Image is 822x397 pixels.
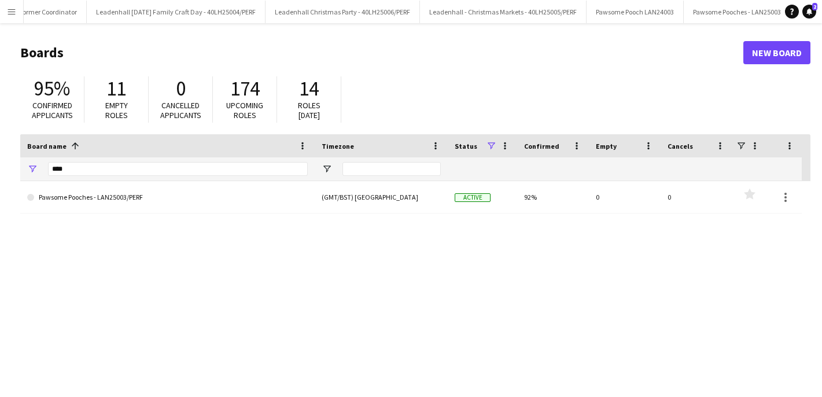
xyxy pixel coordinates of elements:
[587,1,684,23] button: Pawsome Pooch LAN24003
[661,181,732,213] div: 0
[743,41,810,64] a: New Board
[668,142,693,150] span: Cancels
[455,193,491,202] span: Active
[299,76,319,101] span: 14
[27,181,308,214] a: Pawsome Pooches - LAN25003/PERF
[105,100,128,120] span: Empty roles
[455,142,477,150] span: Status
[420,1,587,23] button: Leadenhall - Christmas Markets - 40LH25005/PERF
[87,1,266,23] button: Leadenhall [DATE] Family Craft Day - 40LH25004/PERF
[20,44,743,61] h1: Boards
[34,76,70,101] span: 95%
[596,142,617,150] span: Empty
[589,181,661,213] div: 0
[517,181,589,213] div: 92%
[298,100,320,120] span: Roles [DATE]
[524,142,559,150] span: Confirmed
[812,3,817,10] span: 2
[226,100,263,120] span: Upcoming roles
[176,76,186,101] span: 0
[48,162,308,176] input: Board name Filter Input
[27,164,38,174] button: Open Filter Menu
[802,5,816,19] a: 2
[266,1,420,23] button: Leadenhall Christmas Party - 40LH25006/PERF
[106,76,126,101] span: 11
[2,1,87,23] button: Performer Coordinator
[342,162,441,176] input: Timezone Filter Input
[322,164,332,174] button: Open Filter Menu
[230,76,260,101] span: 174
[684,1,807,23] button: Pawsome Pooches - LAN25003/PERF
[315,181,448,213] div: (GMT/BST) [GEOGRAPHIC_DATA]
[27,142,67,150] span: Board name
[160,100,201,120] span: Cancelled applicants
[322,142,354,150] span: Timezone
[32,100,73,120] span: Confirmed applicants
